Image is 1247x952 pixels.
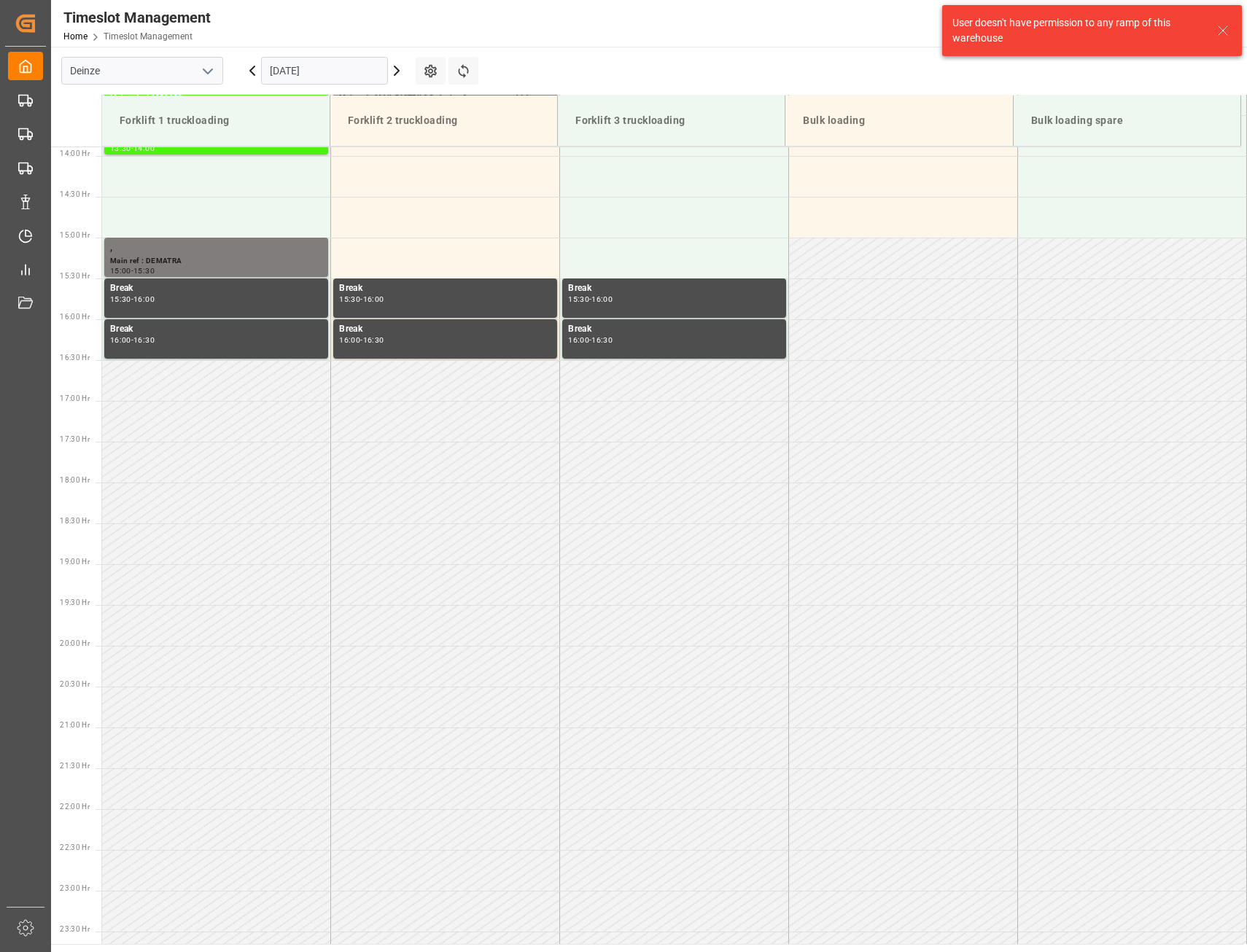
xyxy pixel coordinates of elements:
[360,337,362,343] div: -
[133,145,155,152] div: 14:00
[60,272,90,280] span: 15:30 Hr
[568,281,780,296] div: Break
[110,337,131,343] div: 16:00
[60,558,90,566] span: 19:00 Hr
[339,322,551,337] div: Break
[110,322,322,337] div: Break
[60,435,90,443] span: 17:30 Hr
[261,57,388,85] input: DD.MM.YYYY
[60,476,90,484] span: 18:00 Hr
[60,313,90,321] span: 16:00 Hr
[60,149,90,157] span: 14:00 Hr
[360,296,362,303] div: -
[60,190,90,198] span: 14:30 Hr
[60,803,90,811] span: 22:00 Hr
[61,57,223,85] input: Type to search/select
[589,296,591,303] div: -
[568,296,589,303] div: 15:30
[110,145,131,152] div: 13:30
[60,925,90,933] span: 23:30 Hr
[60,680,90,688] span: 20:30 Hr
[591,296,613,303] div: 16:00
[114,107,318,134] div: Forklift 1 truckloading
[363,337,384,343] div: 16:30
[133,268,155,274] div: 15:30
[60,354,90,362] span: 16:30 Hr
[60,843,90,851] span: 22:30 Hr
[60,762,90,770] span: 21:30 Hr
[339,337,360,343] div: 16:00
[1025,107,1229,134] div: Bulk loading spare
[342,107,545,134] div: Forklift 2 truckloading
[60,884,90,892] span: 23:00 Hr
[570,107,773,134] div: Forklift 3 truckloading
[568,322,780,337] div: Break
[60,394,90,402] span: 17:00 Hr
[196,60,218,82] button: open menu
[60,639,90,647] span: 20:00 Hr
[131,337,133,343] div: -
[133,296,155,303] div: 16:00
[110,281,322,296] div: Break
[110,268,131,274] div: 15:00
[60,598,90,606] span: 19:30 Hr
[131,268,133,274] div: -
[63,31,88,42] a: Home
[952,15,1203,46] div: User doesn't have permission to any ramp of this warehouse
[110,241,322,255] div: ,
[589,337,591,343] div: -
[60,517,90,525] span: 18:30 Hr
[110,296,131,303] div: 15:30
[131,145,133,152] div: -
[133,337,155,343] div: 16:30
[63,7,211,28] div: Timeslot Management
[60,721,90,729] span: 21:00 Hr
[591,337,613,343] div: 16:30
[363,296,384,303] div: 16:00
[339,296,360,303] div: 15:30
[110,255,322,268] div: Main ref : DEMATRA
[797,107,1001,134] div: Bulk loading
[131,296,133,303] div: -
[339,281,551,296] div: Break
[60,231,90,239] span: 15:00 Hr
[568,337,589,343] div: 16:00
